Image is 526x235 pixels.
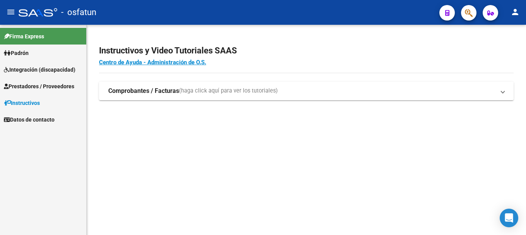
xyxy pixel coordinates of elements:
[99,43,514,58] h2: Instructivos y Video Tutoriales SAAS
[4,32,44,41] span: Firma Express
[4,49,29,57] span: Padrón
[500,209,518,227] div: Open Intercom Messenger
[61,4,96,21] span: - osfatun
[4,99,40,107] span: Instructivos
[4,115,55,124] span: Datos de contacto
[99,82,514,100] mat-expansion-panel-header: Comprobantes / Facturas(haga click aquí para ver los tutoriales)
[6,7,15,17] mat-icon: menu
[4,65,75,74] span: Integración (discapacidad)
[179,87,278,95] span: (haga click aquí para ver los tutoriales)
[108,87,179,95] strong: Comprobantes / Facturas
[511,7,520,17] mat-icon: person
[4,82,74,91] span: Prestadores / Proveedores
[99,59,206,66] a: Centro de Ayuda - Administración de O.S.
